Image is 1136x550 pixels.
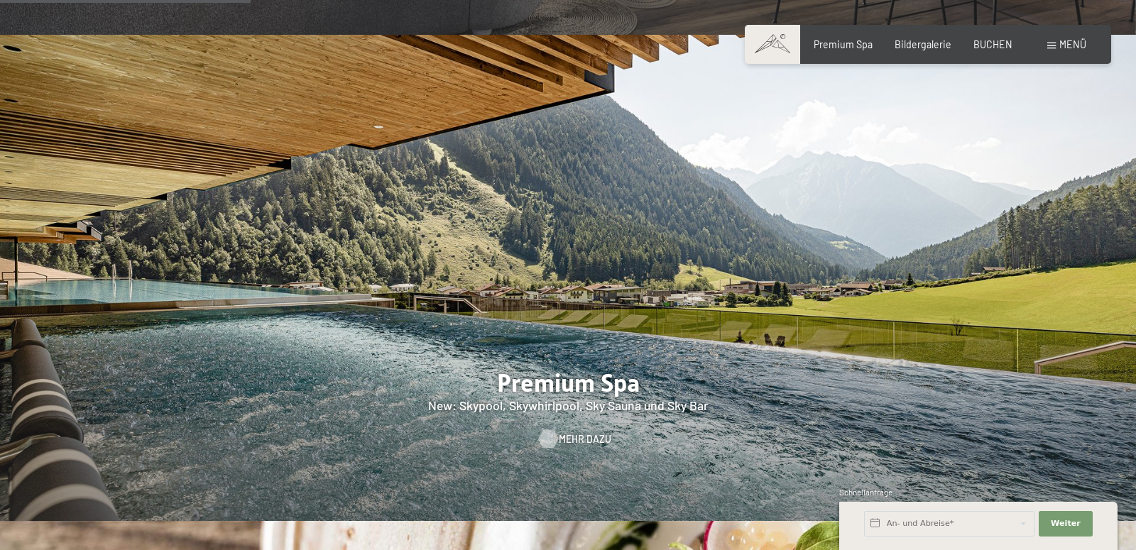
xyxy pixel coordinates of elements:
a: BUCHEN [973,38,1012,50]
span: Weiter [1051,518,1081,529]
span: Menü [1059,38,1086,50]
a: Bildergalerie [895,38,951,50]
a: Premium Spa [814,38,873,50]
span: Mehr dazu [559,432,611,446]
a: Mehr dazu [539,432,598,446]
span: Schnellanfrage [839,488,892,497]
button: Weiter [1039,511,1093,537]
